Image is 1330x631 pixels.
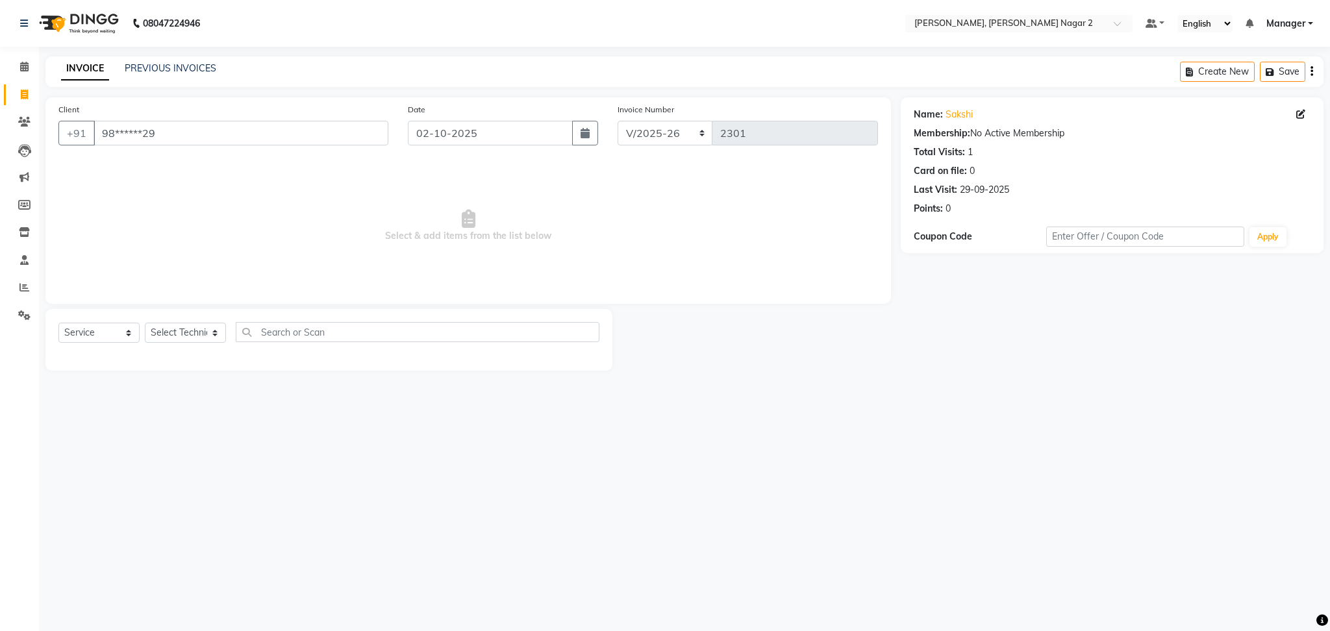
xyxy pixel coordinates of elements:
label: Date [408,104,425,116]
div: Membership: [914,127,970,140]
div: No Active Membership [914,127,1311,140]
span: Select & add items from the list below [58,161,878,291]
input: Search by Name/Mobile/Email/Code [94,121,388,145]
div: 0 [970,164,975,178]
label: Client [58,104,79,116]
button: Create New [1180,62,1255,82]
button: Save [1260,62,1305,82]
div: Name: [914,108,943,121]
img: logo [33,5,122,42]
input: Enter Offer / Coupon Code [1046,227,1245,247]
div: 29-09-2025 [960,183,1009,197]
button: +91 [58,121,95,145]
b: 08047224946 [143,5,200,42]
a: Sakshi [946,108,973,121]
div: Total Visits: [914,145,965,159]
a: PREVIOUS INVOICES [125,62,216,74]
div: 0 [946,202,951,216]
a: INVOICE [61,57,109,80]
input: Search or Scan [236,322,599,342]
div: 1 [968,145,973,159]
label: Invoice Number [618,104,674,116]
div: Points: [914,202,943,216]
div: Card on file: [914,164,967,178]
span: Manager [1266,17,1305,31]
div: Last Visit: [914,183,957,197]
div: Coupon Code [914,230,1046,243]
button: Apply [1249,227,1286,247]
